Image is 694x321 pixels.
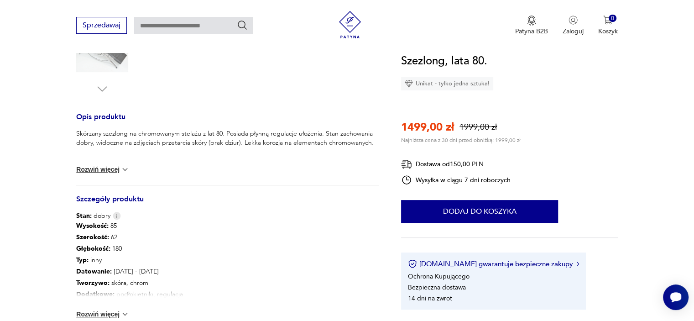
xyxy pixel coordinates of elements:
[563,16,584,36] button: Zaloguj
[76,196,379,211] h3: Szczegóły produktu
[76,267,112,276] b: Datowanie :
[405,79,413,88] img: Ikona diamentu
[76,221,257,232] p: 85
[76,23,127,29] a: Sprzedawaj
[401,158,412,170] img: Ikona dostawy
[76,256,89,264] b: Typ :
[408,259,579,268] button: [DOMAIN_NAME] gwarantuje bezpieczne zakupy
[401,120,454,135] p: 1499,00 zł
[76,211,92,220] b: Stan:
[76,232,257,243] p: 62
[76,165,129,174] button: Rozwiń więcej
[515,27,548,36] p: Patyna B2B
[401,137,521,144] p: Najniższa cena z 30 dni przed obniżką: 1999,00 zł
[598,27,618,36] p: Koszyk
[569,16,578,25] img: Ikonka użytkownika
[76,279,110,287] b: Tworzywo :
[336,11,364,38] img: Patyna - sklep z meblami i dekoracjami vintage
[76,211,110,221] span: dobry
[609,15,616,22] div: 0
[76,233,109,242] b: Szerokość :
[515,16,548,36] button: Patyna B2B
[76,17,127,34] button: Sprzedawaj
[76,289,257,300] p: podłokietniki, regulacja
[459,121,497,133] p: 1999,00 zł
[603,16,612,25] img: Ikona koszyka
[76,243,257,255] p: 180
[76,244,110,253] b: Głębokość :
[76,266,257,278] p: [DATE] - [DATE]
[76,114,379,129] h3: Opis produktu
[577,262,579,266] img: Ikona strzałki w prawo
[76,255,257,266] p: inny
[401,200,558,223] button: Dodaj do koszyka
[113,212,121,220] img: Info icon
[408,272,470,281] li: Ochrona Kupującego
[76,278,257,289] p: skóra, chrom
[408,283,466,292] li: Bezpieczna dostawa
[76,129,379,147] p: Skórzany szezlong na chromowanym stelażu z lat 80. Posiada płynną regulacje ułożenia. Stan zachow...
[408,259,417,268] img: Ikona certyfikatu
[527,16,536,26] img: Ikona medalu
[76,310,129,319] button: Rozwiń więcej
[401,174,511,185] div: Wysyłka w ciągu 7 dni roboczych
[401,53,487,70] h1: Szezlong, lata 80.
[76,290,115,299] b: Dodatkowe :
[237,20,248,31] button: Szukaj
[598,16,618,36] button: 0Koszyk
[401,158,511,170] div: Dostawa od 150,00 PLN
[563,27,584,36] p: Zaloguj
[408,294,452,303] li: 14 dni na zwrot
[515,16,548,36] a: Ikona medaluPatyna B2B
[120,310,130,319] img: chevron down
[663,284,689,310] iframe: Smartsupp widget button
[401,77,493,90] div: Unikat - tylko jedna sztuka!
[120,165,130,174] img: chevron down
[76,221,109,230] b: Wysokość :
